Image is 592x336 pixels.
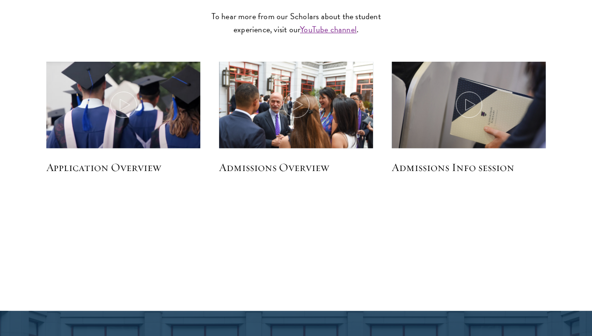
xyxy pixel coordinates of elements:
[392,62,546,148] button: student holding Schwarzman Scholar documents
[205,10,387,36] p: To hear more from our Scholars about the student experience, visit our .
[392,62,546,164] img: student holding Schwarzman Scholar documents
[46,159,200,175] h5: Application Overview
[392,159,546,175] h5: Admissions Info session
[219,62,373,164] img: Administrator-speaking-to-group-of-students-outside-in-courtyard
[219,62,373,148] button: Administrator-speaking-to-group-of-students-outside-in-courtyard
[219,159,373,175] h5: Admissions Overview
[300,23,357,36] a: YouTube channel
